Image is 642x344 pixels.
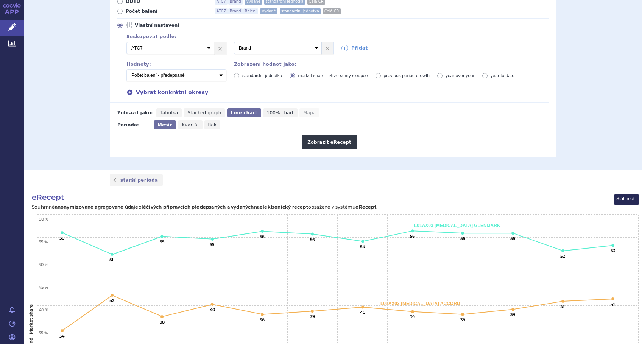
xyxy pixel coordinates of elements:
text: 56 [410,233,415,239]
span: eRecept [32,193,64,202]
text: 54 [360,244,365,249]
tspan: léčivých přípravcích předepsaných a vydaných [142,204,254,210]
text: 56 [310,237,315,242]
span: Balení [243,8,258,14]
path: červenec 2025, 53.20. L01AX03 TEMOZOLOMIDE GLENMARK. [611,244,614,247]
path: únor 2025, 54.10. L01AX03 TEMOZOLOMIDE GLENMARK. [361,240,364,243]
text: Souhrnné o na obsažené v systému . [32,204,377,210]
text: 45 % [39,285,48,290]
path: prosinec 2024, 38.00. L01AX03 TEMOZOLOMIDE ACCORD. [261,313,264,316]
text: 51 [109,257,113,262]
path: únor 2025, 39.60. L01AX03 TEMOZOLOMIDE ACCORD. [361,306,364,309]
text: 40 [360,310,365,315]
text: 38 [460,317,465,322]
a: × [322,42,333,54]
path: listopad 2024, 40.20. L01AX03 TEMOZOLOMIDE ACCORD. [211,303,214,306]
text: L01AX03 [MEDICAL_DATA] GLENMARK [414,223,500,228]
path: červen 2025, 40.90. L01AX03 TEMOZOLOMIDE ACCORD. [561,300,564,303]
button: View chart menu, eRecept [615,194,639,205]
span: year to date [491,73,514,78]
div: Zobrazit jako: [117,108,153,117]
path: březen 2025, 56.40. L01AX03 TEMOZOLOMIDE GLENMARK. [411,229,414,232]
a: × [214,42,226,54]
path: květen 2025, 55.90. L01AX03 TEMOZOLOMIDE GLENMARK. [511,232,514,235]
span: year over year [446,73,475,78]
path: listopad 2024, 54.60. L01AX03 TEMOZOLOMIDE GLENMARK. [211,238,214,241]
path: březen 2025, 38.60. L01AX03 TEMOZOLOMIDE ACCORD. [411,310,414,313]
div: Hodnoty: [126,62,226,67]
div: 2 [119,42,549,54]
span: Tabulka [160,110,178,115]
a: Přidat [341,45,368,51]
text: 41 [560,304,564,309]
span: Kvartál [182,122,198,128]
span: Počet balení [126,8,209,14]
span: Mapa [303,110,316,115]
div: Vybrat konkrétní okresy [119,88,549,97]
button: Zobrazit eRecept [302,135,357,149]
path: duben 2025, 38.00. L01AX03 TEMOZOLOMIDE ACCORD. [461,313,464,316]
text: 42 [109,298,115,303]
span: Brand [228,8,243,14]
text: 38 [160,319,165,325]
text: 56 [510,236,515,241]
span: ATC7 [215,8,228,14]
tspan: anonymizované agregované údaje [55,204,139,210]
text: 52 [560,254,565,259]
path: srpen 2024, 34.40. L01AX03 TEMOZOLOMIDE ACCORD. [61,329,64,332]
text: 39 [310,314,315,319]
text: 40 [210,307,215,312]
span: standardní jednotka [242,73,282,78]
text: 39 [510,312,515,317]
text: 55 [160,239,165,244]
text: 56 [260,234,265,239]
path: září 2024, 51.20. L01AX03 TEMOZOLOMIDE GLENMARK. [111,253,114,256]
text: 55 % [39,239,48,244]
div: Seskupovat podle: [119,34,549,39]
text: L01AX03 [MEDICAL_DATA] ACCORD [380,301,460,306]
div: Perioda: [117,120,150,129]
path: duben 2025, 55.90. L01AX03 TEMOZOLOMIDE GLENMARK. [461,232,464,235]
text: 38 [260,317,265,322]
path: říjen 2024, 37.50. L01AX03 TEMOZOLOMIDE ACCORD. [160,315,164,318]
text: 39 [410,314,415,319]
text: 53 [611,248,615,253]
text: 60 % [39,216,48,222]
text: 35 % [39,330,48,335]
span: Vydané [260,8,277,14]
span: Vlastní nastavení [135,22,218,28]
tspan: elektronický recept [260,204,309,210]
path: prosinec 2024, 56.30. L01AX03 TEMOZOLOMIDE GLENMARK. [261,230,264,233]
div: Zobrazení hodnot jako: [234,62,549,67]
path: leden 2025, 55.70. L01AX03 TEMOZOLOMIDE GLENMARK. [311,233,314,236]
path: říjen 2024, 55.20. L01AX03 TEMOZOLOMIDE GLENMARK. [160,235,164,238]
path: květen 2025, 39.10. L01AX03 TEMOZOLOMIDE ACCORD. [511,308,514,311]
a: starší perioda [110,174,163,186]
tspan: eRecept [355,204,376,210]
text: 41 [611,302,615,307]
span: 100% chart [267,110,294,115]
span: Line chart [231,110,257,115]
path: srpen 2024, 56.00. L01AX03 TEMOZOLOMIDE GLENMARK. [61,231,64,234]
span: Stacked graph [187,110,221,115]
span: Celá ČR [323,8,341,14]
text: 56 [59,235,64,241]
path: září 2024, 42.20. L01AX03 TEMOZOLOMIDE ACCORD. [111,294,114,297]
span: previous period growth [384,73,430,78]
span: Rok [208,122,217,128]
text: 55 [210,242,215,247]
text: 40 % [39,307,48,313]
span: market share - % ze sumy sloupce [298,73,368,78]
text: 34 [59,333,65,339]
text: 56 [460,236,465,241]
span: Měsíc [157,122,172,128]
path: červen 2025, 52.00. L01AX03 TEMOZOLOMIDE GLENMARK. [561,249,564,252]
text: 50 % [39,262,48,267]
path: leden 2025, 38.70. L01AX03 TEMOZOLOMIDE ACCORD. [311,310,314,313]
path: červenec 2025, 41.40. L01AX03 TEMOZOLOMIDE ACCORD. [611,297,614,300]
span: standardní jednotka [280,8,321,14]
